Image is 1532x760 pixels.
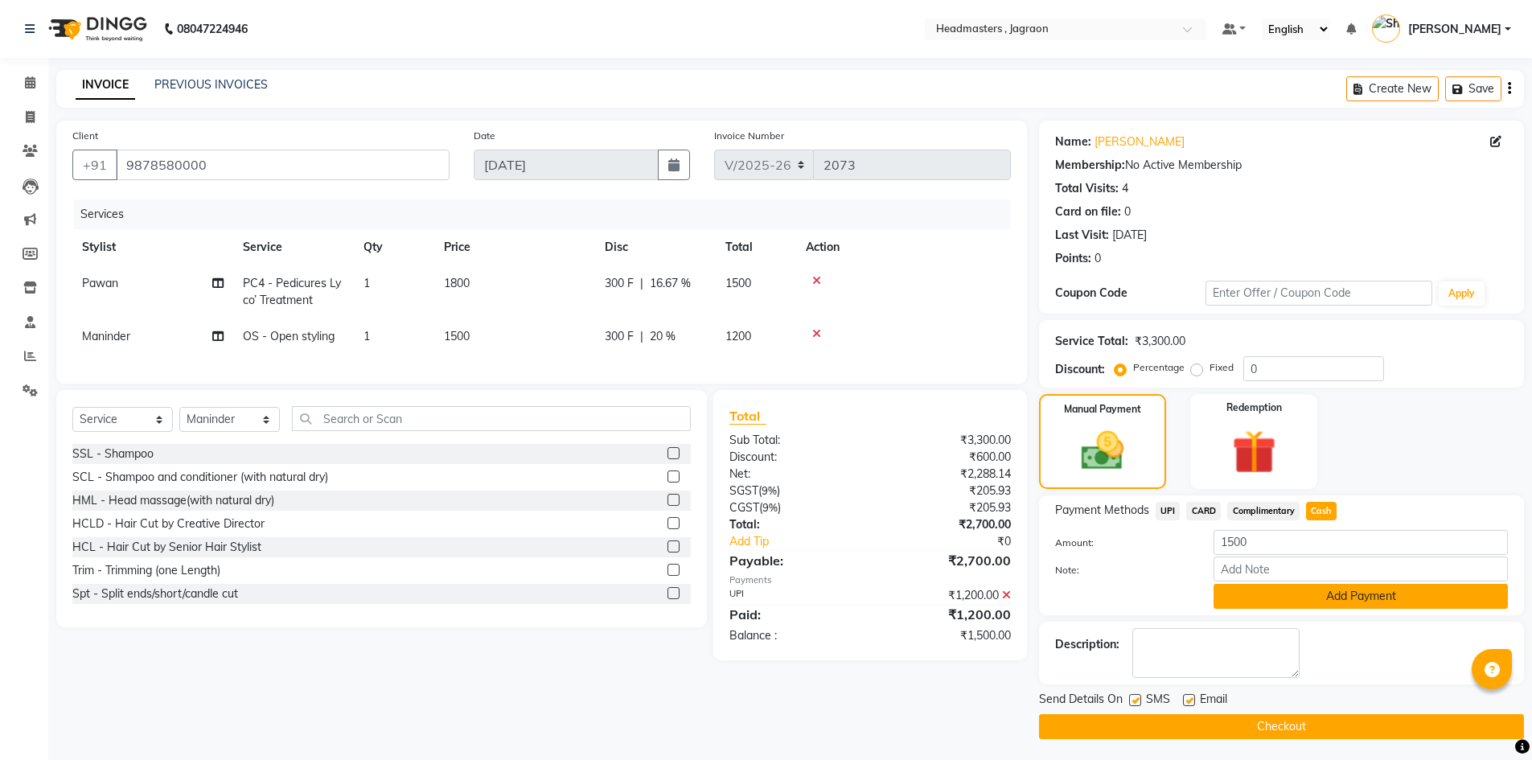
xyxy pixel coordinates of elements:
[870,483,1023,499] div: ₹205.93
[650,275,691,292] span: 16.67 %
[41,6,151,51] img: logo
[640,328,643,345] span: |
[444,329,470,343] span: 1500
[177,6,248,51] b: 08047224946
[1133,360,1185,375] label: Percentage
[1095,250,1101,267] div: 0
[870,449,1023,466] div: ₹600.00
[717,587,870,604] div: UPI
[1055,157,1125,174] div: Membership:
[363,276,370,290] span: 1
[72,539,261,556] div: HCL - Hair Cut by Senior Hair Stylist
[434,229,595,265] th: Price
[1146,691,1170,711] span: SMS
[72,150,117,180] button: +91
[1372,14,1400,43] img: Shivangi Jagraon
[716,229,796,265] th: Total
[870,466,1023,483] div: ₹2,288.14
[717,466,870,483] div: Net:
[762,484,777,497] span: 9%
[717,432,870,449] div: Sub Total:
[72,129,98,143] label: Client
[717,533,895,550] a: Add Tip
[243,329,335,343] span: OS - Open styling
[233,229,354,265] th: Service
[72,562,220,579] div: Trim - Trimming (one Length)
[1055,250,1091,267] div: Points:
[1214,584,1508,609] button: Add Payment
[717,449,870,466] div: Discount:
[870,605,1023,624] div: ₹1,200.00
[1055,361,1105,378] div: Discount:
[725,329,751,343] span: 1200
[363,329,370,343] span: 1
[1043,563,1202,577] label: Note:
[717,516,870,533] div: Total:
[1122,180,1128,197] div: 4
[1214,557,1508,581] input: Add Note
[292,406,691,431] input: Search or Scan
[1095,134,1185,150] a: [PERSON_NAME]
[1043,536,1202,550] label: Amount:
[1210,360,1234,375] label: Fixed
[1186,502,1221,520] span: CARD
[1055,203,1121,220] div: Card on file:
[796,229,1011,265] th: Action
[1039,714,1524,739] button: Checkout
[717,551,870,570] div: Payable:
[72,446,154,462] div: SSL - Shampoo
[72,585,238,602] div: Spt - Split ends/short/candle cut
[1064,402,1141,417] label: Manual Payment
[1306,502,1337,520] span: Cash
[595,229,716,265] th: Disc
[870,516,1023,533] div: ₹2,700.00
[1055,180,1119,197] div: Total Visits:
[729,573,1010,587] div: Payments
[717,499,870,516] div: ( )
[1055,134,1091,150] div: Name:
[72,492,274,509] div: HML - Head massage(with natural dry)
[1408,21,1501,38] span: [PERSON_NAME]
[1055,502,1149,519] span: Payment Methods
[1205,281,1432,306] input: Enter Offer / Coupon Code
[1156,502,1181,520] span: UPI
[72,469,328,486] div: SCL - Shampoo and conditioner (with natural dry)
[605,328,634,345] span: 300 F
[1214,530,1508,555] input: Amount
[82,329,130,343] span: Maninder
[729,483,758,498] span: SGST
[1200,691,1227,711] span: Email
[870,551,1023,570] div: ₹2,700.00
[650,328,676,345] span: 20 %
[1346,76,1439,101] button: Create New
[474,129,495,143] label: Date
[1055,636,1119,653] div: Description:
[74,199,1023,229] div: Services
[762,501,778,514] span: 9%
[729,500,759,515] span: CGST
[714,129,784,143] label: Invoice Number
[444,276,470,290] span: 1800
[717,483,870,499] div: ( )
[1055,227,1109,244] div: Last Visit:
[1124,203,1131,220] div: 0
[1218,425,1290,479] img: _gift.svg
[354,229,434,265] th: Qty
[154,77,268,92] a: PREVIOUS INVOICES
[1039,691,1123,711] span: Send Details On
[870,499,1023,516] div: ₹205.93
[116,150,450,180] input: Search by Name/Mobile/Email/Code
[1439,281,1485,306] button: Apply
[729,408,766,425] span: Total
[1055,157,1508,174] div: No Active Membership
[725,276,751,290] span: 1500
[1055,333,1128,350] div: Service Total:
[1055,285,1206,302] div: Coupon Code
[870,432,1023,449] div: ₹3,300.00
[640,275,643,292] span: |
[72,516,265,532] div: HCLD - Hair Cut by Creative Director
[870,587,1023,604] div: ₹1,200.00
[717,605,870,624] div: Paid:
[76,71,135,100] a: INVOICE
[896,533,1023,550] div: ₹0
